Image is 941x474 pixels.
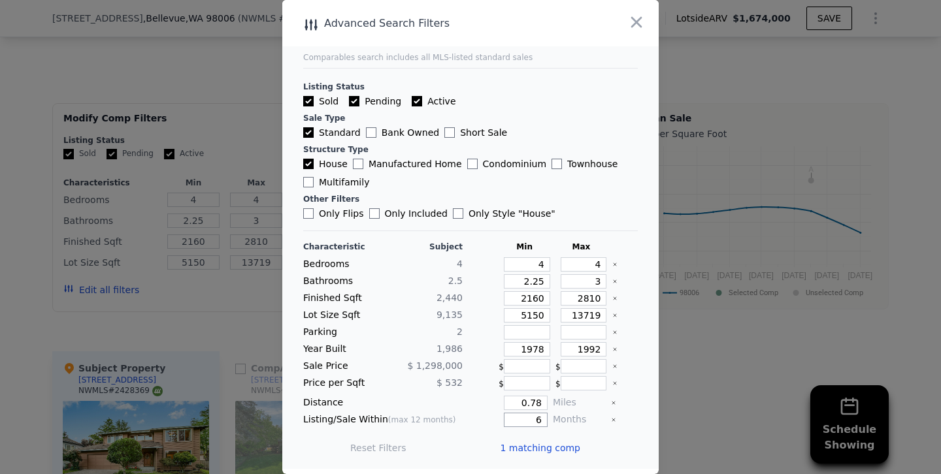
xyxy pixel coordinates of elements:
label: House [303,157,348,170]
div: Sale Price [303,359,380,373]
input: Condominium [467,159,478,169]
div: Max [555,242,607,252]
div: Listing Status [303,82,638,92]
div: Other Filters [303,194,638,204]
span: $ 1,298,000 [407,360,463,371]
label: Manufactured Home [353,157,462,170]
div: Structure Type [303,144,638,155]
div: Finished Sqft [303,291,380,306]
button: Clear [612,364,618,369]
div: Parking [303,325,380,340]
div: Advanced Search Filters [282,14,584,33]
input: Pending [349,96,359,106]
span: $ 532 [437,377,463,388]
label: Pending [349,95,401,108]
div: $ [555,359,607,373]
input: Active [412,96,422,106]
button: Clear [612,313,618,318]
label: Only Style " House " [453,207,555,220]
button: Clear [611,400,616,405]
div: Miles [553,396,606,410]
div: Price per Sqft [303,376,380,390]
input: House [303,159,314,169]
label: Standard [303,126,361,139]
div: $ [555,376,607,390]
div: Months [553,413,606,427]
button: Clear [612,279,618,284]
label: Bank Owned [366,126,439,139]
label: Condominium [467,157,546,170]
input: Standard [303,127,314,138]
button: Clear [612,347,618,352]
input: Sold [303,96,314,106]
label: Only Flips [303,207,364,220]
input: Only Included [369,208,380,219]
button: Clear [612,330,618,335]
input: Multifamily [303,177,314,187]
div: Characteristic [303,242,380,252]
div: $ [499,359,550,373]
div: Bedrooms [303,257,380,272]
span: 9,135 [437,309,463,320]
button: Clear [612,296,618,301]
input: Only Style "House" [453,208,463,219]
input: Bank Owned [366,127,376,138]
input: Townhouse [552,159,562,169]
label: Sold [303,95,338,108]
div: Year Built [303,342,380,356]
span: 2 [457,326,463,337]
input: Only Flips [303,208,314,219]
div: Sale Type [303,113,638,123]
span: 2,440 [437,292,463,303]
div: Bathrooms [303,274,380,289]
input: Manufactured Home [353,159,363,169]
div: Subject [386,242,463,252]
span: 2.5 [448,276,463,286]
input: Short Sale [444,127,455,138]
span: 4 [457,259,463,269]
label: Multifamily [303,176,369,189]
div: Listing/Sale Within [303,413,463,427]
button: Clear [612,381,618,386]
button: Reset [350,441,406,454]
div: Comparables search includes all MLS-listed standard sales [303,52,638,63]
div: Distance [303,396,463,410]
label: Townhouse [552,157,618,170]
div: Min [499,242,550,252]
span: (max 12 months) [388,415,456,424]
div: Lot Size Sqft [303,308,380,323]
label: Short Sale [444,126,507,139]
label: Active [412,95,455,108]
button: Clear [612,262,618,267]
span: 1 matching comp [500,441,580,454]
span: 1,986 [437,343,463,354]
button: Clear [611,417,616,422]
div: $ [499,376,550,390]
label: Only Included [369,207,448,220]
